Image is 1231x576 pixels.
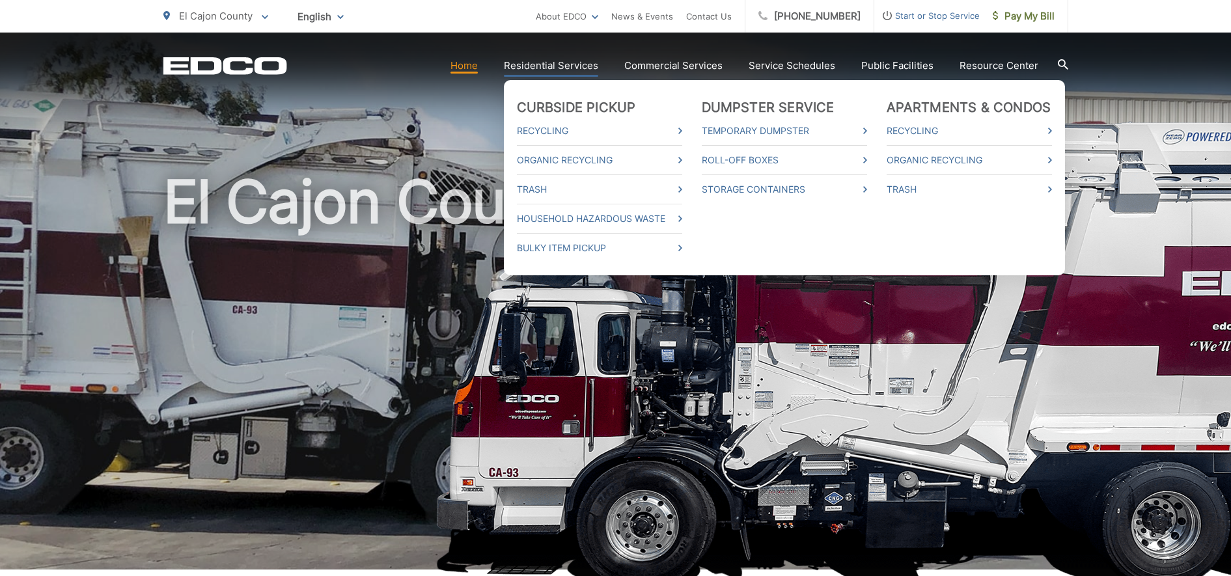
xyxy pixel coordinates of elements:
[702,123,867,139] a: Temporary Dumpster
[536,8,598,24] a: About EDCO
[517,211,682,226] a: Household Hazardous Waste
[702,100,835,115] a: Dumpster Service
[702,182,867,197] a: Storage Containers
[517,100,636,115] a: Curbside Pickup
[861,58,934,74] a: Public Facilities
[517,152,682,168] a: Organic Recycling
[179,10,253,22] span: El Cajon County
[702,152,867,168] a: Roll-Off Boxes
[887,182,1052,197] a: Trash
[450,58,478,74] a: Home
[887,100,1051,115] a: Apartments & Condos
[624,58,723,74] a: Commercial Services
[288,5,353,28] span: English
[517,123,682,139] a: Recycling
[517,182,682,197] a: Trash
[163,57,287,75] a: EDCD logo. Return to the homepage.
[887,123,1052,139] a: Recycling
[960,58,1038,74] a: Resource Center
[993,8,1055,24] span: Pay My Bill
[611,8,673,24] a: News & Events
[887,152,1052,168] a: Organic Recycling
[517,240,682,256] a: Bulky Item Pickup
[686,8,732,24] a: Contact Us
[504,58,598,74] a: Residential Services
[749,58,835,74] a: Service Schedules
